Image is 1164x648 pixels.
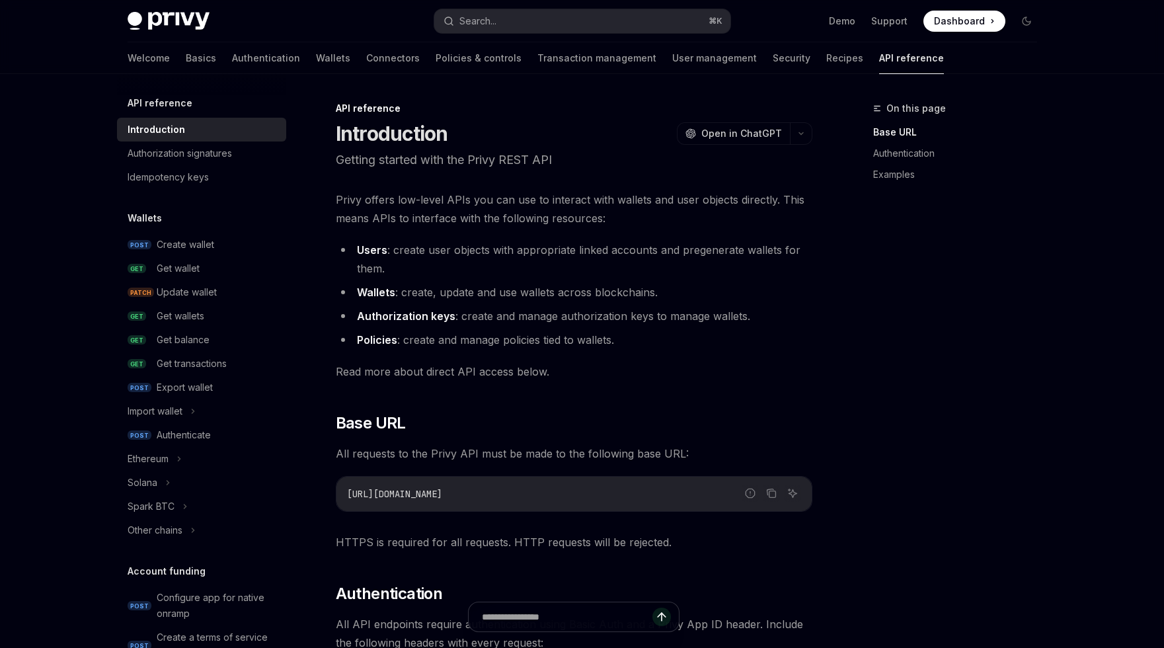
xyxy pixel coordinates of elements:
[357,333,397,346] strong: Policies
[886,101,946,116] span: On this page
[829,15,855,28] a: Demo
[117,257,286,280] a: GETGet wallet
[923,11,1005,32] a: Dashboard
[677,122,790,145] button: Open in ChatGPT
[652,608,671,626] button: Send message
[336,583,443,604] span: Authentication
[773,42,810,74] a: Security
[357,309,455,323] strong: Authorization keys
[336,151,812,169] p: Getting started with the Privy REST API
[128,264,146,274] span: GET
[128,475,157,491] div: Solana
[459,13,496,29] div: Search...
[709,16,722,26] span: ⌘ K
[701,127,782,140] span: Open in ChatGPT
[128,240,151,250] span: POST
[336,283,812,302] li: : create, update and use wallets across blockchains.
[366,42,420,74] a: Connectors
[128,335,146,345] span: GET
[934,15,985,28] span: Dashboard
[128,601,151,611] span: POST
[434,9,730,33] button: Search...⌘K
[128,563,206,579] h5: Account funding
[128,522,182,538] div: Other chains
[157,284,217,300] div: Update wallet
[128,145,232,161] div: Authorization signatures
[117,118,286,142] a: Introduction
[157,308,204,324] div: Get wallets
[871,15,908,28] a: Support
[436,42,522,74] a: Policies & controls
[357,286,395,299] strong: Wallets
[157,356,227,372] div: Get transactions
[157,332,210,348] div: Get balance
[336,444,812,463] span: All requests to the Privy API must be made to the following base URL:
[336,362,812,381] span: Read more about direct API access below.
[873,122,1048,143] a: Base URL
[879,42,944,74] a: API reference
[1016,11,1037,32] button: Toggle dark mode
[128,42,170,74] a: Welcome
[336,413,406,434] span: Base URL
[763,485,780,502] button: Copy the contents from the code block
[117,280,286,304] a: PATCHUpdate wallet
[357,243,387,257] strong: Users
[128,12,210,30] img: dark logo
[128,210,162,226] h5: Wallets
[128,288,154,298] span: PATCH
[232,42,300,74] a: Authentication
[117,352,286,376] a: GETGet transactions
[873,143,1048,164] a: Authentication
[336,307,812,325] li: : create and manage authorization keys to manage wallets.
[336,241,812,278] li: : create user objects with appropriate linked accounts and pregenerate wallets for them.
[336,331,812,349] li: : create and manage policies tied to wallets.
[128,430,151,440] span: POST
[128,169,209,185] div: Idempotency keys
[117,233,286,257] a: POSTCreate wallet
[186,42,216,74] a: Basics
[336,122,448,145] h1: Introduction
[128,311,146,321] span: GET
[336,533,812,551] span: HTTPS is required for all requests. HTTP requests will be rejected.
[157,237,214,253] div: Create wallet
[157,427,211,443] div: Authenticate
[128,499,175,514] div: Spark BTC
[537,42,656,74] a: Transaction management
[784,485,801,502] button: Ask AI
[873,164,1048,185] a: Examples
[117,423,286,447] a: POSTAuthenticate
[742,485,759,502] button: Report incorrect code
[672,42,757,74] a: User management
[157,261,200,276] div: Get wallet
[128,383,151,393] span: POST
[128,95,192,111] h5: API reference
[117,586,286,626] a: POSTConfigure app for native onramp
[128,451,169,467] div: Ethereum
[117,376,286,399] a: POSTExport wallet
[128,403,182,419] div: Import wallet
[347,488,442,500] span: [URL][DOMAIN_NAME]
[316,42,350,74] a: Wallets
[157,380,213,395] div: Export wallet
[117,328,286,352] a: GETGet balance
[128,122,185,138] div: Introduction
[336,190,812,227] span: Privy offers low-level APIs you can use to interact with wallets and user objects directly. This ...
[826,42,863,74] a: Recipes
[117,304,286,328] a: GETGet wallets
[336,102,812,115] div: API reference
[128,359,146,369] span: GET
[157,590,278,622] div: Configure app for native onramp
[117,142,286,165] a: Authorization signatures
[117,165,286,189] a: Idempotency keys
